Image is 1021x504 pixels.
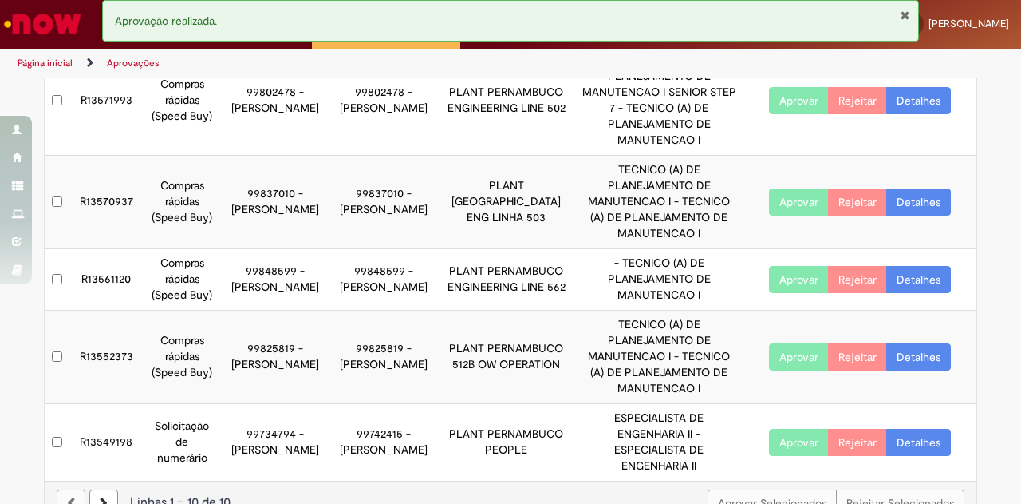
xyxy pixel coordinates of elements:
[329,156,438,249] td: 99837010 - [PERSON_NAME]
[437,249,574,311] td: PLANT PERNAMBUCO ENGINEERING LINE 562
[828,87,887,114] button: Rejeitar
[221,311,329,404] td: 99825819 - [PERSON_NAME]
[69,46,143,156] td: R13571993
[828,189,887,216] button: Rejeitar
[769,87,829,114] button: Aprovar
[900,9,910,22] button: Fechar Notificação
[575,311,743,404] td: TECNICO (A) DE PLANEJAMENTO DE MANUTENCAO I - TECNICO (A) DE PLANEJAMENTO DE MANUTENCAO I
[12,49,668,78] ul: Trilhas de página
[769,189,829,216] button: Aprovar
[69,249,143,311] td: R13561120
[221,46,329,156] td: 99802478 - [PERSON_NAME]
[18,57,73,69] a: Página inicial
[575,156,743,249] td: TECNICO (A) DE PLANEJAMENTO DE MANUTENCAO I - TECNICO (A) DE PLANEJAMENTO DE MANUTENCAO I
[575,46,743,156] td: TECNICO (A) DE PLANEJAMENTO DE MANUTENCAO I SENIOR STEP 7 - TECNICO (A) DE PLANEJAMENTO DE MANUTE...
[69,156,143,249] td: R13570937
[143,249,221,311] td: Compras rápidas (Speed Buy)
[221,249,329,311] td: 99848599 - [PERSON_NAME]
[828,343,887,371] button: Rejeitar
[329,249,438,311] td: 99848599 - [PERSON_NAME]
[329,311,438,404] td: 99825819 - [PERSON_NAME]
[69,404,143,481] td: R13549198
[115,14,217,28] span: Aprovação realizada.
[769,429,829,456] button: Aprovar
[2,8,84,40] img: ServiceNow
[886,189,951,216] a: Detalhes
[437,404,574,481] td: PLANT PERNAMBUCO PEOPLE
[329,46,438,156] td: 99802478 - [PERSON_NAME]
[575,249,743,311] td: - TECNICO (A) DE PLANEJAMENTO DE MANUTENCAO I
[828,266,887,293] button: Rejeitar
[575,404,743,481] td: ESPECIALISTA DE ENGENHARIA II - ESPECIALISTA DE ENGENHARIA II
[107,57,160,69] a: Aprovações
[886,266,951,293] a: Detalhes
[143,46,221,156] td: Compras rápidas (Speed Buy)
[143,156,221,249] td: Compras rápidas (Speed Buy)
[221,156,329,249] td: 99837010 - [PERSON_NAME]
[143,404,221,481] td: Solicitação de numerário
[143,311,221,404] td: Compras rápidas (Speed Buy)
[886,343,951,371] a: Detalhes
[886,87,951,114] a: Detalhes
[828,429,887,456] button: Rejeitar
[329,404,438,481] td: 99742415 - [PERSON_NAME]
[221,404,329,481] td: 99734794 - [PERSON_NAME]
[928,17,1009,30] span: [PERSON_NAME]
[437,156,574,249] td: PLANT [GEOGRAPHIC_DATA] ENG LINHA 503
[886,429,951,456] a: Detalhes
[69,311,143,404] td: R13552373
[437,46,574,156] td: PLANT PERNAMBUCO ENGINEERING LINE 502
[769,343,829,371] button: Aprovar
[769,266,829,293] button: Aprovar
[437,311,574,404] td: PLANT PERNAMBUCO 512B OW OPERATION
